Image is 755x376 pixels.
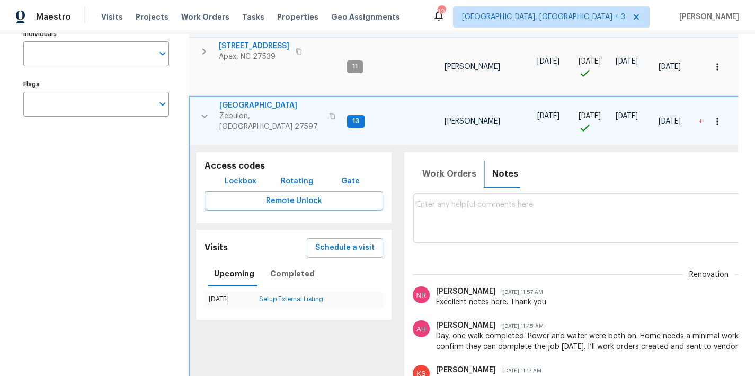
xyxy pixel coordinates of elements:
[23,81,169,88] label: Flags
[214,267,254,281] span: Upcoming
[333,172,367,191] button: Gate
[616,58,638,65] span: [DATE]
[689,269,729,280] span: Renovation
[537,58,559,65] span: [DATE]
[496,290,543,295] span: [DATE] 11:57 AM
[205,161,383,172] h5: Access codes
[219,111,323,132] span: Zebulon, [GEOGRAPHIC_DATA] 27597
[348,62,362,71] span: 11
[277,172,317,191] button: Rotating
[219,100,323,111] span: [GEOGRAPHIC_DATA]
[574,97,611,145] td: Project started on time
[492,167,518,181] span: Notes
[438,6,445,17] div: 106
[315,241,375,255] span: Schedule a visit
[270,267,315,281] span: Completed
[205,191,383,211] button: Remote Unlock
[695,97,740,145] td: 3 day(s) past target finish date
[220,172,261,191] button: Lockbox
[413,320,430,337] img: Amanda Horton
[225,175,256,188] span: Lockbox
[537,112,559,120] span: [DATE]
[242,13,264,21] span: Tasks
[422,167,476,181] span: Work Orders
[155,97,170,111] button: Open
[348,117,363,126] span: 13
[259,296,323,302] a: Setup External Listing
[675,12,739,22] span: [PERSON_NAME]
[436,322,496,329] span: [PERSON_NAME]
[277,12,318,22] span: Properties
[155,46,170,61] button: Open
[445,118,500,125] span: [PERSON_NAME]
[205,242,228,253] h5: Visits
[331,12,400,22] span: Geo Assignments
[219,41,289,51] span: [STREET_ADDRESS]
[496,323,544,329] span: [DATE] 11:45 AM
[574,38,611,96] td: Project started on time
[337,175,363,188] span: Gate
[616,112,638,120] span: [DATE]
[496,368,541,373] span: [DATE] 11:17 AM
[205,292,255,307] td: [DATE]
[436,288,496,295] span: [PERSON_NAME]
[413,286,430,303] img: Nicholas Russell
[23,31,169,37] label: Individuals
[579,58,601,65] span: [DATE]
[659,118,681,125] span: [DATE]
[281,175,313,188] span: Rotating
[699,118,708,125] span: +3
[181,12,229,22] span: Work Orders
[36,12,71,22] span: Maestro
[445,63,500,71] span: [PERSON_NAME]
[136,12,168,22] span: Projects
[213,195,375,208] span: Remote Unlock
[436,366,496,374] span: [PERSON_NAME]
[219,51,289,62] span: Apex, NC 27539
[307,238,383,258] button: Schedule a visit
[462,12,625,22] span: [GEOGRAPHIC_DATA], [GEOGRAPHIC_DATA] + 3
[101,12,123,22] span: Visits
[579,112,601,120] span: [DATE]
[659,63,681,71] span: [DATE]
